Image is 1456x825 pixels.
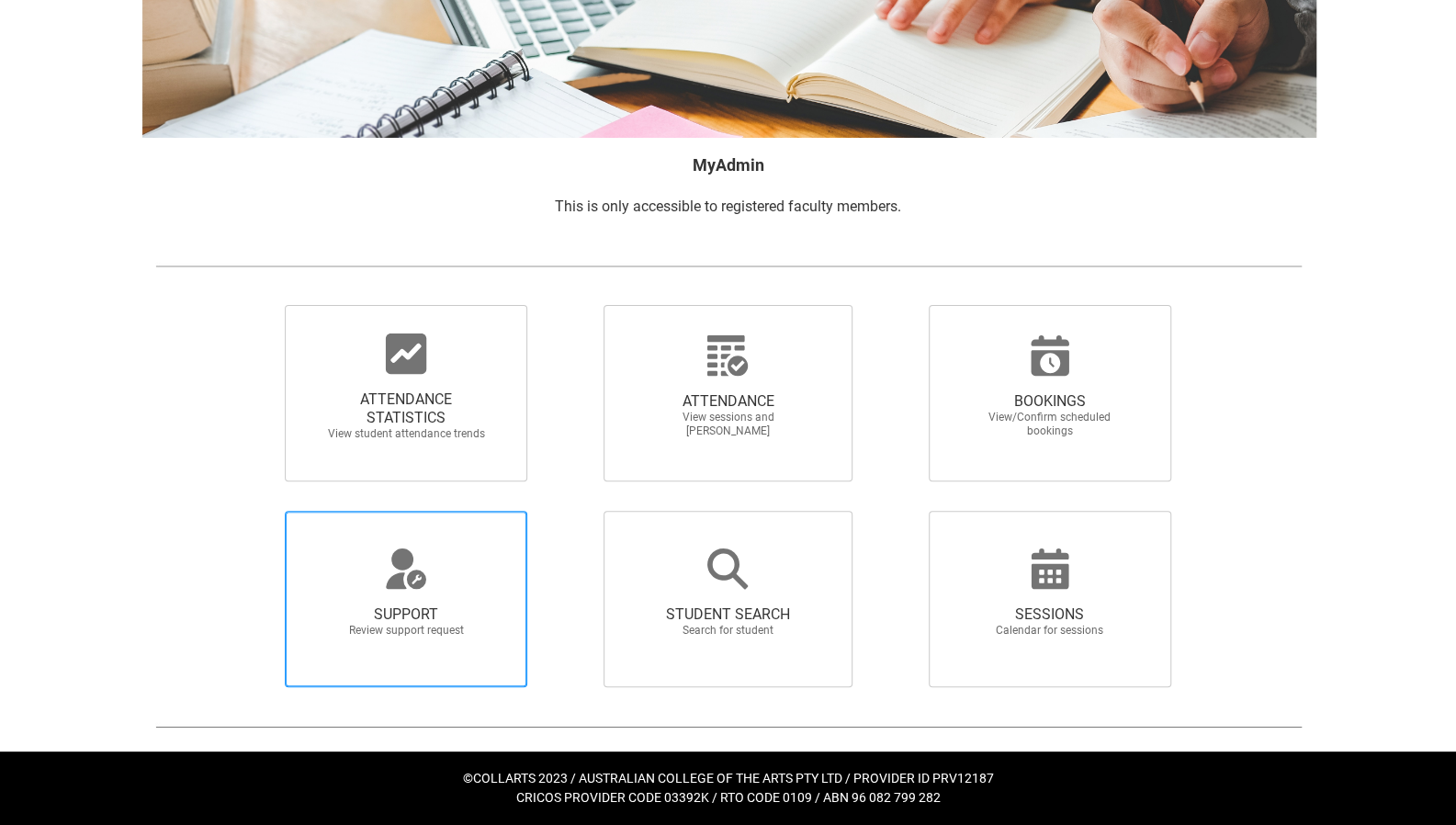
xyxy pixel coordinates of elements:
span: View student attendance trends [325,427,487,441]
span: STUDENT SEARCH [647,605,808,624]
span: SUPPORT [325,605,487,624]
span: Search for student [647,624,808,638]
span: Calendar for sessions [969,624,1131,638]
span: BOOKINGS [969,392,1131,411]
span: ATTENDANCE STATISTICS [325,390,487,427]
span: Review support request [325,624,487,638]
span: This is only accessible to registered faculty members. [555,198,901,215]
span: View sessions and [PERSON_NAME] [647,411,808,438]
img: REDU_GREY_LINE [155,256,1302,276]
img: REDU_GREY_LINE [155,717,1302,736]
span: ATTENDANCE [647,392,808,411]
span: View/Confirm scheduled bookings [969,411,1131,438]
h2: MyAdmin [155,153,1302,177]
span: SESSIONS [969,605,1131,624]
